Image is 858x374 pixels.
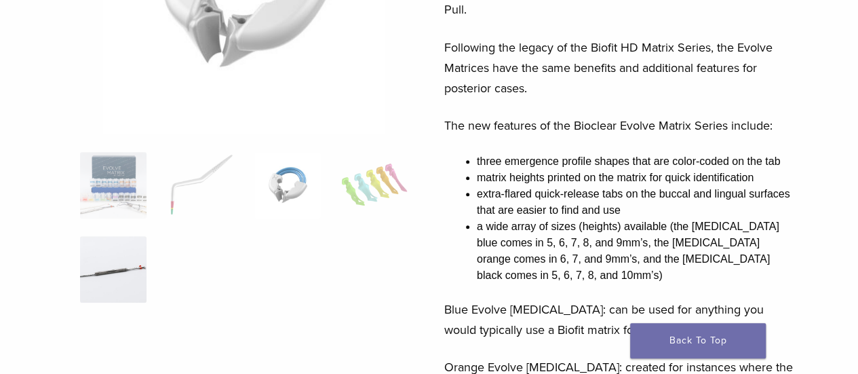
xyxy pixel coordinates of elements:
[444,115,794,136] p: The new features of the Bioclear Evolve Matrix Series include:
[630,323,766,358] a: Back To Top
[477,170,794,186] li: matrix heights printed on the matrix for quick identification
[477,153,794,170] li: three emergence profile shapes that are color-coded on the tab
[444,299,794,340] p: Blue Evolve [MEDICAL_DATA]: can be used for anything you would typically use a Biofit matrix for ...
[341,152,408,219] img: Evolve All-in-One Kit - Image 4
[444,37,794,98] p: Following the legacy of the Biofit HD Matrix Series, the Evolve Matrices have the same benefits a...
[80,152,147,219] img: IMG_0457-scaled-e1745362001290-300x300.jpg
[477,219,794,284] li: a wide array of sizes (heights) available (the [MEDICAL_DATA] blue comes in 5, 6, 7, 8, and 9mm’s...
[80,236,147,303] img: Evolve All-in-One Kit - Image 5
[477,186,794,219] li: extra-flared quick-release tabs on the buccal and lingual surfaces that are easier to find and use
[167,152,233,219] img: Evolve All-in-One Kit - Image 2
[254,152,321,219] img: Evolve All-in-One Kit - Image 3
